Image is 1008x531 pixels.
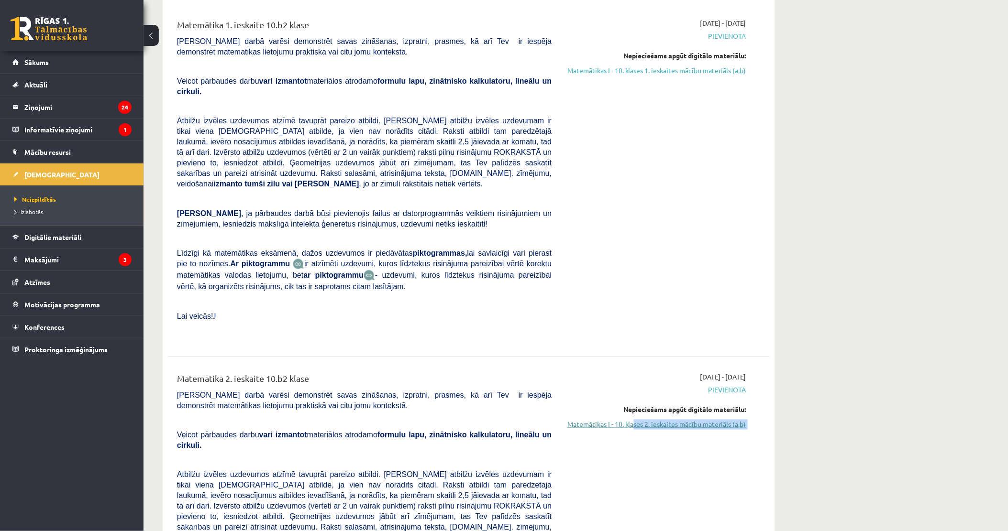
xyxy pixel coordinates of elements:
span: Konferences [24,323,65,331]
legend: Ziņojumi [24,96,132,118]
span: ir atzīmēti uzdevumi, kuros līdztekus risinājuma pareizībai vērtē korektu matemātikas valodas lie... [177,260,552,279]
span: Lai veicās! [177,312,213,320]
i: 3 [119,253,132,266]
span: Neizpildītās [14,195,56,203]
a: Neizpildītās [14,195,134,204]
span: [PERSON_NAME] darbā varēsi demonstrēt savas zināšanas, izpratni, prasmes, kā arī Tev ir iespēja d... [177,391,552,410]
span: [PERSON_NAME] darbā varēsi demonstrēt savas zināšanas, izpratni, prasmes, kā arī Tev ir iespēja d... [177,37,552,56]
a: Matemātikas I - 10. klases 1. ieskaites mācību materiāls (a,b) [566,65,746,76]
div: Matemātika 1. ieskaite 10.b2 klase [177,18,552,36]
span: Pievienota [566,31,746,41]
img: wKvN42sLe3LLwAAAABJRU5ErkJggg== [364,270,375,281]
span: Proktoringa izmēģinājums [24,345,108,354]
b: piktogrammas, [413,249,467,257]
a: Rīgas 1. Tālmācības vidusskola [11,17,87,41]
b: izmanto [214,180,243,188]
a: Informatīvie ziņojumi1 [12,119,132,141]
span: [DATE] - [DATE] [700,18,746,28]
span: Pievienota [566,385,746,395]
i: 1 [119,123,132,136]
a: Konferences [12,316,132,338]
span: Digitālie materiāli [24,233,81,241]
a: Sākums [12,51,132,73]
legend: Informatīvie ziņojumi [24,119,132,141]
legend: Maksājumi [24,249,132,271]
b: tumši zilu vai [PERSON_NAME] [244,180,359,188]
a: Atzīmes [12,271,132,293]
a: Ziņojumi24 [12,96,132,118]
span: Atzīmes [24,278,50,286]
span: Veicot pārbaudes darbu materiālos atrodamo [177,77,552,96]
div: Nepieciešams apgūt digitālo materiālu: [566,405,746,415]
a: Digitālie materiāli [12,226,132,248]
a: Motivācijas programma [12,293,132,315]
span: , ja pārbaudes darbā būsi pievienojis failus ar datorprogrammās veiktiem risinājumiem un zīmējumi... [177,209,552,228]
img: JfuEzvunn4EvwAAAAASUVORK5CYII= [293,259,304,270]
div: Matemātika 2. ieskaite 10.b2 klase [177,372,552,390]
div: Nepieciešams apgūt digitālo materiālu: [566,51,746,61]
span: [PERSON_NAME] [177,209,241,217]
a: Matemātikas I - 10. klases 2. ieskaites mācību materiāls (a,b) [566,420,746,430]
b: vari izmantot [259,77,307,85]
span: [DATE] - [DATE] [700,372,746,382]
i: 24 [118,101,132,114]
a: Izlabotās [14,207,134,216]
span: Veicot pārbaudes darbu materiālos atrodamo [177,431,552,450]
span: [DEMOGRAPHIC_DATA] [24,170,100,179]
span: Sākums [24,58,49,66]
span: Motivācijas programma [24,300,100,309]
a: Maksājumi3 [12,249,132,271]
b: formulu lapu, zinātnisko kalkulatoru, lineālu un cirkuli. [177,431,552,450]
a: Proktoringa izmēģinājums [12,338,132,360]
a: Aktuāli [12,74,132,96]
a: [DEMOGRAPHIC_DATA] [12,163,132,185]
span: Mācību resursi [24,148,71,156]
span: Atbilžu izvēles uzdevumos atzīmē tavuprāt pareizo atbildi. [PERSON_NAME] atbilžu izvēles uzdevuma... [177,117,552,188]
b: Ar piktogrammu [230,260,290,268]
b: formulu lapu, zinātnisko kalkulatoru, lineālu un cirkuli. [177,77,552,96]
span: J [213,312,216,320]
b: ar piktogrammu [303,271,364,279]
a: Mācību resursi [12,141,132,163]
span: Aktuāli [24,80,47,89]
span: Līdzīgi kā matemātikas eksāmenā, dažos uzdevumos ir piedāvātas lai savlaicīgi vari pierast pie to... [177,249,552,268]
b: vari izmantot [259,431,307,439]
span: Izlabotās [14,208,43,216]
